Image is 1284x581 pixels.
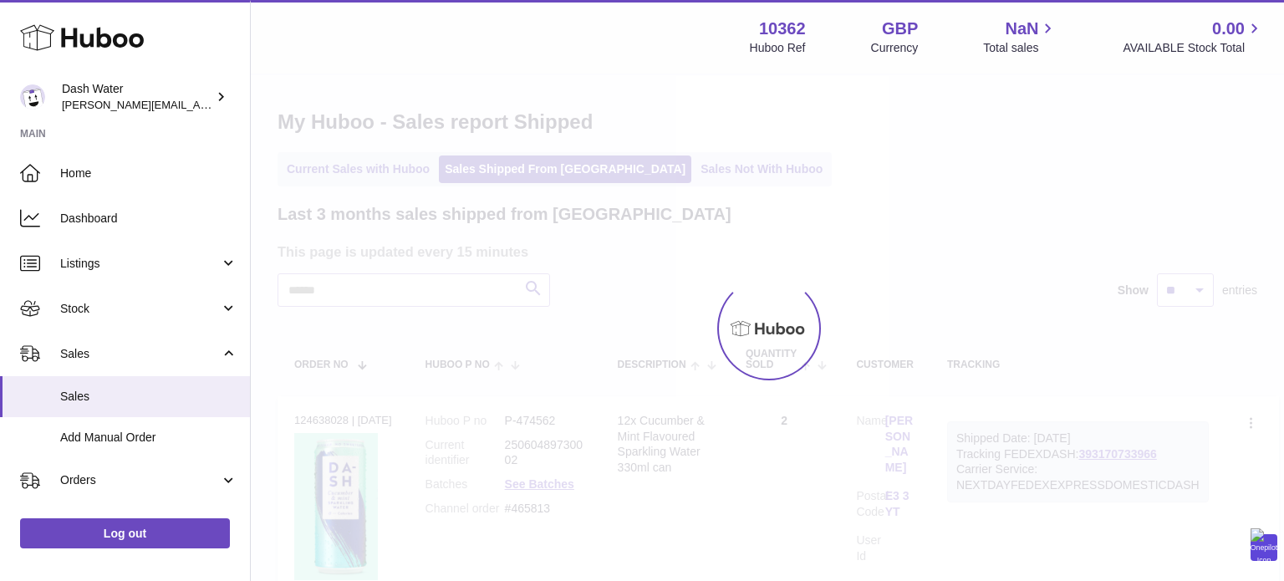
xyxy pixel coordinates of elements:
strong: 10362 [759,18,806,40]
span: Sales [60,389,237,405]
a: NaN Total sales [983,18,1057,56]
strong: GBP [882,18,918,40]
img: james@dash-water.com [20,84,45,110]
span: Home [60,166,237,181]
span: AVAILABLE Stock Total [1123,40,1264,56]
a: Log out [20,518,230,548]
span: Dashboard [60,211,237,227]
span: Listings [60,256,220,272]
span: Stock [60,301,220,317]
a: 0.00 AVAILABLE Stock Total [1123,18,1264,56]
span: Sales [60,346,220,362]
span: Total sales [983,40,1057,56]
span: Orders [60,472,220,488]
div: Currency [871,40,919,56]
span: Add Manual Order [60,430,237,446]
span: NaN [1005,18,1038,40]
span: 0.00 [1212,18,1245,40]
span: [PERSON_NAME][EMAIL_ADDRESS][DOMAIN_NAME] [62,98,335,111]
div: Huboo Ref [750,40,806,56]
div: Dash Water [62,81,212,113]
